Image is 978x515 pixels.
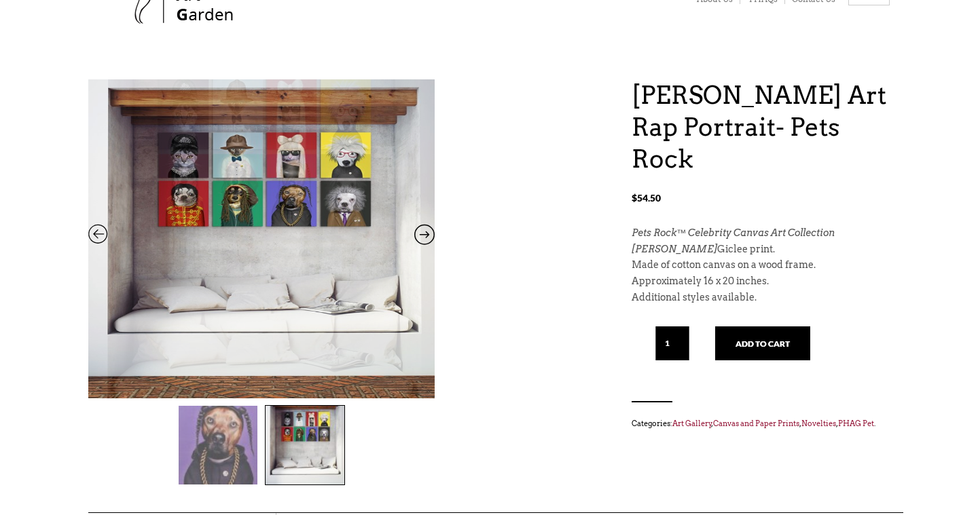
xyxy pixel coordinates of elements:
h1: [PERSON_NAME] Art Rap Portrait- Pets Rock [632,79,890,174]
em: [PERSON_NAME] [632,244,717,254]
button: Add to cart [715,326,810,360]
a: Art Gallery [672,419,712,428]
img: snoop dogg as a dog [179,406,257,484]
a: Novelties [801,419,836,428]
input: Qty [655,326,689,360]
p: Giclee print. [632,242,890,258]
p: Made of cotton canvas on a wood frame. [632,257,890,273]
p: Additional styles available. [632,290,890,306]
span: Categories: , , , . [632,416,890,431]
a: Canvas and Paper Prints [713,419,799,428]
em: Pets Rock™ Celebrity Canvas Art Collection [632,227,835,238]
bdi: 54.50 [632,192,661,204]
a: PHAG Pet [838,419,874,428]
p: Approximately 16 x 20 inches. [632,273,890,290]
span: $ [632,192,637,204]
